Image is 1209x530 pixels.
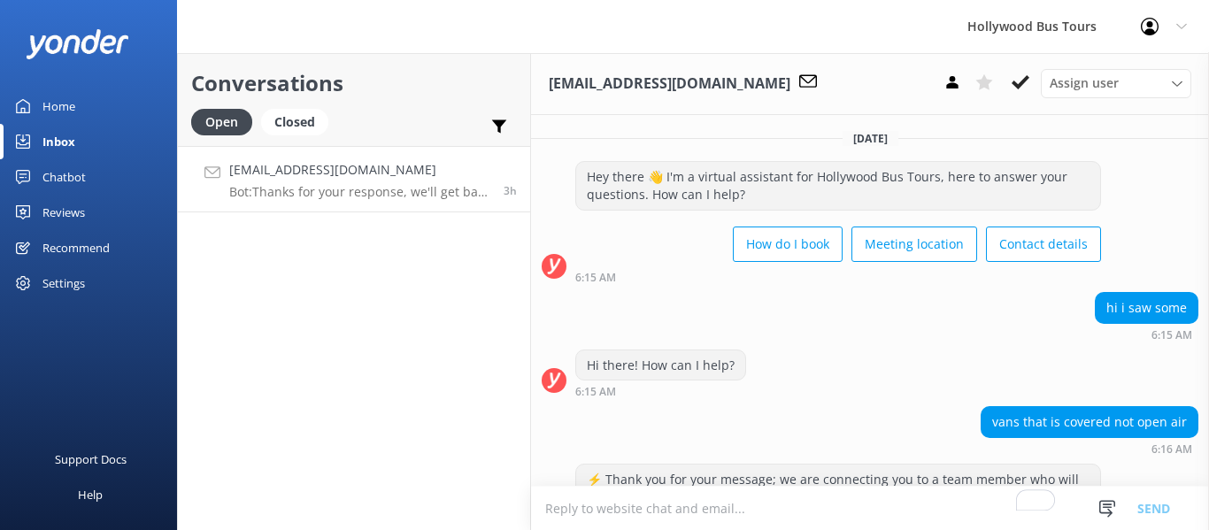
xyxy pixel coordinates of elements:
[575,271,1101,283] div: 06:15am 16-Aug-2025 (UTC -07:00) America/Tijuana
[1151,444,1192,455] strong: 6:16 AM
[576,465,1100,511] div: ⚡ Thank you for your message; we are connecting you to a team member who will be with you shortly.
[986,227,1101,262] button: Contact details
[42,88,75,124] div: Home
[42,230,110,265] div: Recommend
[531,487,1209,530] textarea: To enrich screen reader interactions, please activate Accessibility in Grammarly extension settings
[576,162,1100,209] div: Hey there 👋 I'm a virtual assistant for Hollywood Bus Tours, here to answer your questions. How c...
[549,73,790,96] h3: [EMAIL_ADDRESS][DOMAIN_NAME]
[42,159,86,195] div: Chatbot
[261,109,328,135] div: Closed
[504,183,517,198] span: 06:22am 16-Aug-2025 (UTC -07:00) America/Tijuana
[1151,330,1192,341] strong: 6:15 AM
[78,477,103,512] div: Help
[981,442,1198,455] div: 06:16am 16-Aug-2025 (UTC -07:00) America/Tijuana
[575,385,746,397] div: 06:15am 16-Aug-2025 (UTC -07:00) America/Tijuana
[42,195,85,230] div: Reviews
[1041,69,1191,97] div: Assign User
[1096,293,1197,323] div: hi i saw some
[229,160,490,180] h4: [EMAIL_ADDRESS][DOMAIN_NAME]
[1050,73,1119,93] span: Assign user
[576,350,745,380] div: Hi there! How can I help?
[851,227,977,262] button: Meeting location
[575,387,616,397] strong: 6:15 AM
[27,29,128,58] img: yonder-white-logo.png
[55,442,127,477] div: Support Docs
[982,407,1197,437] div: vans that is covered not open air
[575,273,616,283] strong: 6:15 AM
[1095,328,1198,341] div: 06:15am 16-Aug-2025 (UTC -07:00) America/Tijuana
[191,66,517,100] h2: Conversations
[261,111,337,131] a: Closed
[42,265,85,301] div: Settings
[178,146,530,212] a: [EMAIL_ADDRESS][DOMAIN_NAME]Bot:Thanks for your response, we'll get back to you as soon as we can...
[42,124,75,159] div: Inbox
[191,111,261,131] a: Open
[191,109,252,135] div: Open
[843,131,898,146] span: [DATE]
[229,184,490,200] p: Bot: Thanks for your response, we'll get back to you as soon as we can during opening hours.
[733,227,843,262] button: How do I book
